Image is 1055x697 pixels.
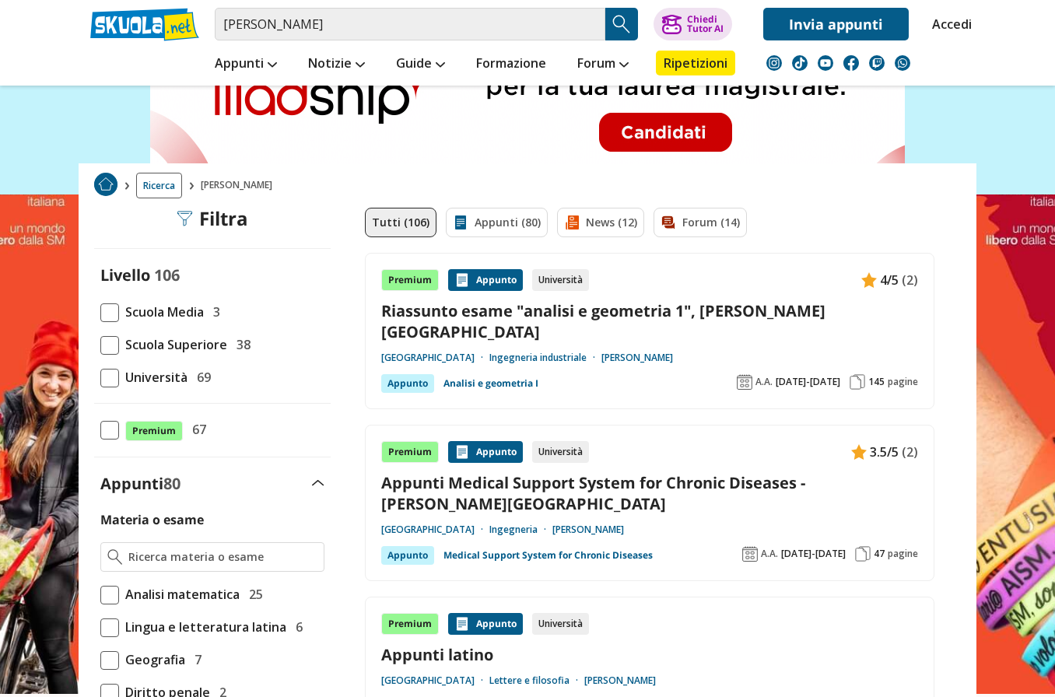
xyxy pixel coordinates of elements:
img: Pagine [850,374,865,390]
img: Anno accademico [737,374,752,390]
img: Forum filtro contenuto [661,215,676,230]
div: Appunto [448,441,523,463]
span: pagine [888,548,918,560]
a: Appunti [211,51,281,79]
span: A.A. [755,376,773,388]
span: 47 [874,548,885,560]
a: [PERSON_NAME] [552,524,624,536]
a: [GEOGRAPHIC_DATA] [381,524,489,536]
img: Filtra filtri mobile [177,211,193,226]
a: Appunti latino [381,644,918,665]
span: (2) [902,270,918,290]
img: News filtro contenuto [564,215,580,230]
img: Home [94,173,117,196]
a: [PERSON_NAME] [584,674,656,687]
button: Search Button [605,8,638,40]
div: Università [532,441,589,463]
span: [DATE]-[DATE] [781,548,846,560]
span: 4/5 [880,270,899,290]
a: [GEOGRAPHIC_DATA] [381,674,489,687]
div: Università [532,613,589,635]
input: Ricerca materia o esame [128,549,317,565]
a: Ingegneria [489,524,552,536]
a: Riassunto esame "analisi e geometria 1", [PERSON_NAME][GEOGRAPHIC_DATA] [381,300,918,342]
span: 106 [154,264,180,285]
img: Appunti contenuto [454,272,470,288]
span: Geografia [119,650,185,670]
div: Chiedi Tutor AI [687,15,724,33]
div: Appunto [381,546,434,565]
span: Scuola Media [119,302,204,322]
a: Ingegneria industriale [489,352,601,364]
a: Forum [573,51,633,79]
div: Appunto [448,269,523,291]
span: 25 [243,584,263,604]
span: 80 [163,473,181,494]
img: twitch [869,55,885,71]
a: Medical Support System for Chronic Diseases [443,546,653,565]
div: Premium [381,613,439,635]
img: WhatsApp [895,55,910,71]
div: Università [532,269,589,291]
span: 67 [186,419,206,440]
span: 7 [188,650,202,670]
label: Appunti [100,473,181,494]
a: Home [94,173,117,198]
a: Formazione [472,51,550,79]
img: Appunti contenuto [454,444,470,460]
span: 3 [207,302,220,322]
a: Analisi e geometria I [443,374,538,393]
span: 145 [868,376,885,388]
a: Forum (14) [654,208,747,237]
a: News (12) [557,208,644,237]
img: youtube [818,55,833,71]
a: Guide [392,51,449,79]
a: Tutti (106) [365,208,436,237]
img: Appunti contenuto [851,444,867,460]
span: 69 [191,367,211,387]
div: Premium [381,441,439,463]
span: Scuola Superiore [119,334,227,355]
a: Notizie [304,51,369,79]
span: 38 [230,334,251,355]
span: (2) [902,442,918,462]
a: [GEOGRAPHIC_DATA] [381,352,489,364]
a: Invia appunti [763,8,909,40]
a: Ricerca [136,173,182,198]
img: Appunti filtro contenuto [453,215,468,230]
span: Lingua e letteratura latina [119,617,286,637]
img: tiktok [792,55,808,71]
span: Premium [125,421,183,441]
a: Ripetizioni [656,51,735,75]
a: Appunti (80) [446,208,548,237]
img: instagram [766,55,782,71]
img: Ricerca materia o esame [107,549,122,565]
img: Appunti contenuto [861,272,877,288]
span: 6 [289,617,303,637]
a: [PERSON_NAME] [601,352,673,364]
span: Analisi matematica [119,584,240,604]
label: Materia o esame [100,511,204,528]
span: A.A. [761,548,778,560]
img: Apri e chiudi sezione [312,480,324,486]
span: [PERSON_NAME] [201,173,279,198]
img: Cerca appunti, riassunti o versioni [610,12,633,36]
div: Appunto [448,613,523,635]
a: Appunti Medical Support System for Chronic Diseases - [PERSON_NAME][GEOGRAPHIC_DATA] [381,472,918,514]
div: Premium [381,269,439,291]
a: Lettere e filosofia [489,674,584,687]
span: [DATE]-[DATE] [776,376,840,388]
img: facebook [843,55,859,71]
div: Appunto [381,374,434,393]
a: Accedi [932,8,965,40]
button: ChiediTutor AI [654,8,732,40]
img: Anno accademico [742,546,758,562]
img: Pagine [855,546,871,562]
img: Appunti contenuto [454,616,470,632]
span: pagine [888,376,918,388]
span: Università [119,367,188,387]
div: Filtra [177,208,248,229]
label: Livello [100,264,150,285]
span: 3.5/5 [870,442,899,462]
